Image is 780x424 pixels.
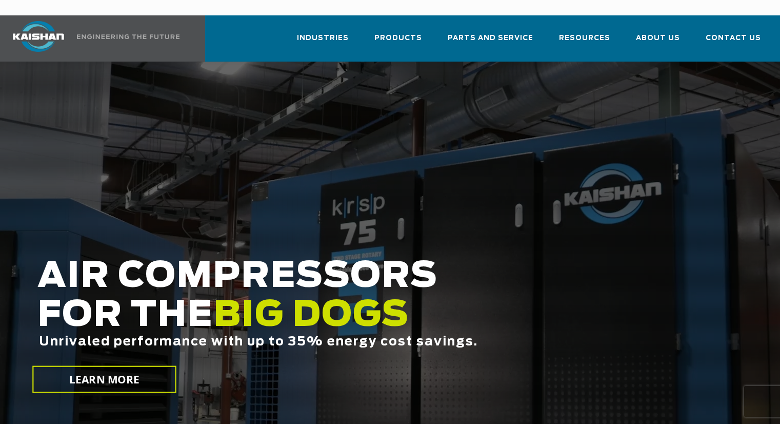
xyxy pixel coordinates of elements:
[374,25,422,60] a: Products
[69,372,140,387] span: LEARN MORE
[32,366,176,393] a: LEARN MORE
[559,25,610,60] a: Resources
[706,32,761,44] span: Contact Us
[297,25,349,60] a: Industries
[448,25,533,60] a: Parts and Service
[374,32,422,44] span: Products
[559,32,610,44] span: Resources
[636,25,680,60] a: About Us
[636,32,680,44] span: About Us
[448,32,533,44] span: Parts and Service
[297,32,349,44] span: Industries
[213,298,409,333] span: BIG DOGS
[706,25,761,60] a: Contact Us
[37,257,623,381] h2: AIR COMPRESSORS FOR THE
[39,336,478,348] span: Unrivaled performance with up to 35% energy cost savings.
[77,34,179,39] img: Engineering the future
